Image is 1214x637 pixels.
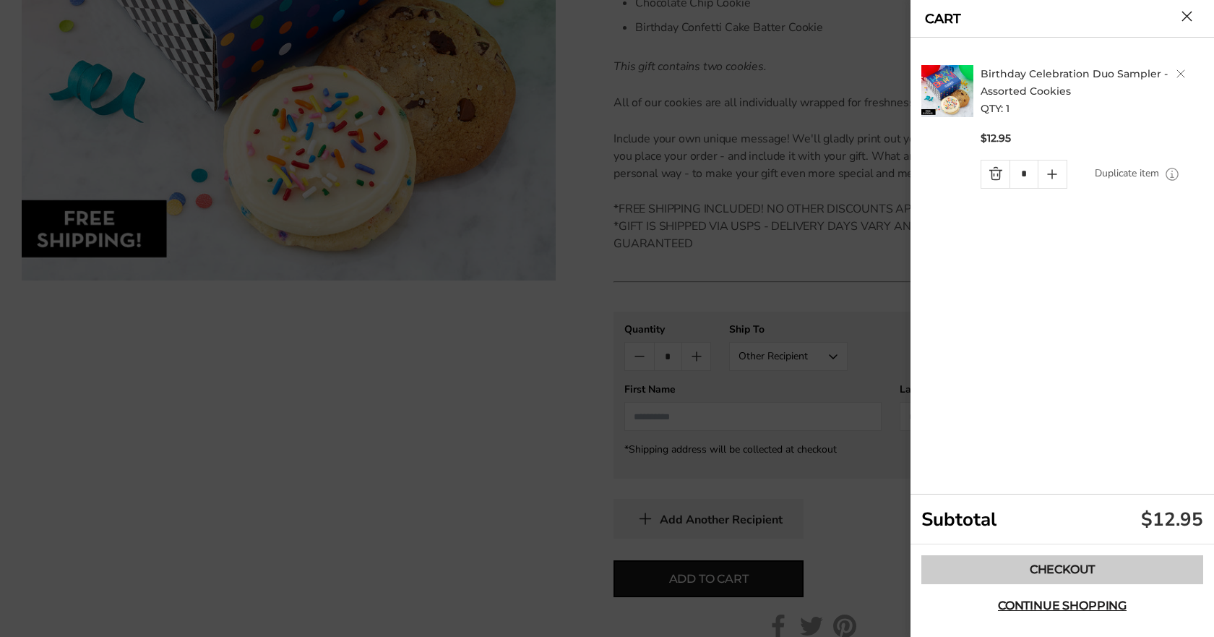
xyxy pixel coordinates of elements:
[910,495,1214,544] div: Subtotal
[12,582,150,625] iframe: Sign Up via Text for Offers
[981,132,1011,145] span: $12.95
[1181,11,1192,22] button: Close cart
[1095,166,1159,181] a: Duplicate item
[998,600,1127,612] span: Continue shopping
[981,67,1168,98] a: Birthday Celebration Duo Sampler - Assorted Cookies
[981,161,1009,188] a: Quantity minus button
[925,12,961,25] a: CART
[1009,161,1038,188] input: Quantity Input
[1141,507,1203,532] div: $12.95
[1176,69,1185,78] a: Delete product
[921,591,1203,620] button: Continue shopping
[1038,161,1067,188] a: Quantity plus button
[981,65,1207,117] h2: QTY: 1
[921,65,973,117] img: C. Krueger's. image
[921,555,1203,584] a: Checkout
